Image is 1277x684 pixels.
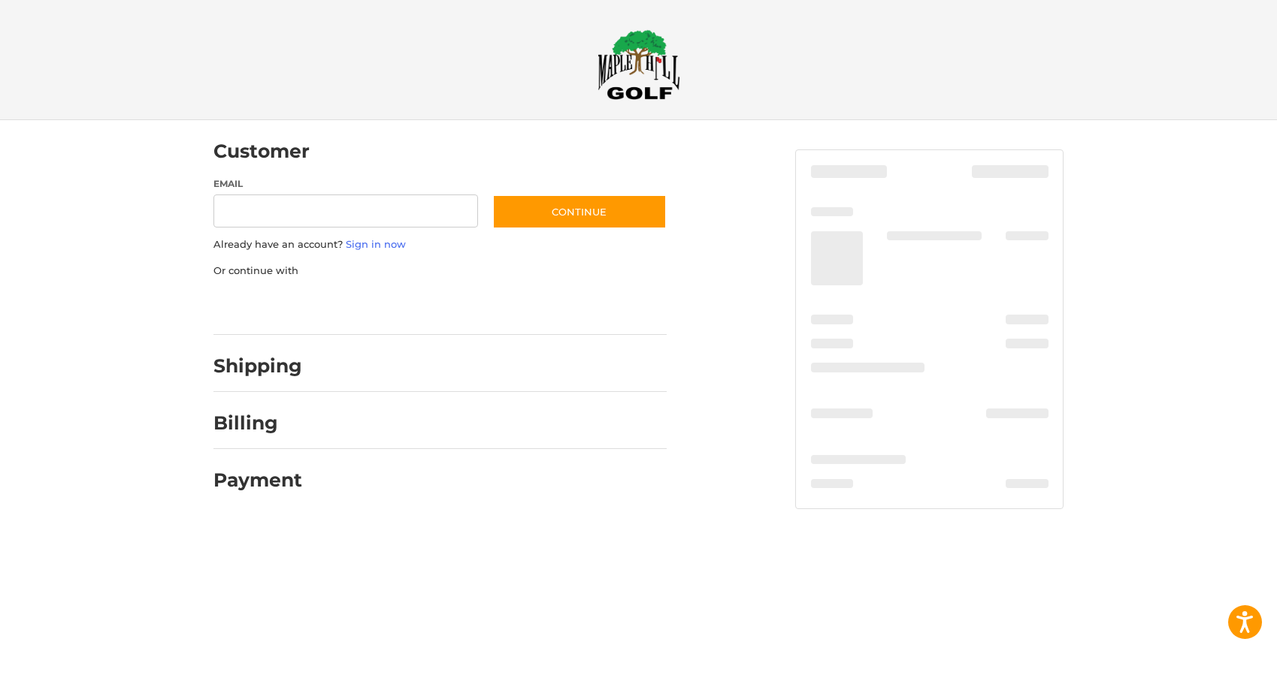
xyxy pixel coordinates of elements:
label: Email [213,177,478,191]
iframe: PayPal-venmo [464,293,576,320]
iframe: PayPal-paypal [209,293,322,320]
a: Sign in now [346,238,406,250]
iframe: Gorgias live chat messenger [15,619,179,669]
h2: Billing [213,411,301,435]
iframe: PayPal-paylater [336,293,449,320]
h2: Payment [213,469,302,492]
p: Already have an account? [213,237,667,252]
img: Maple Hill Golf [598,29,680,100]
p: Or continue with [213,264,667,279]
h2: Shipping [213,354,302,378]
button: Continue [492,194,667,229]
h2: Customer [213,140,310,163]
